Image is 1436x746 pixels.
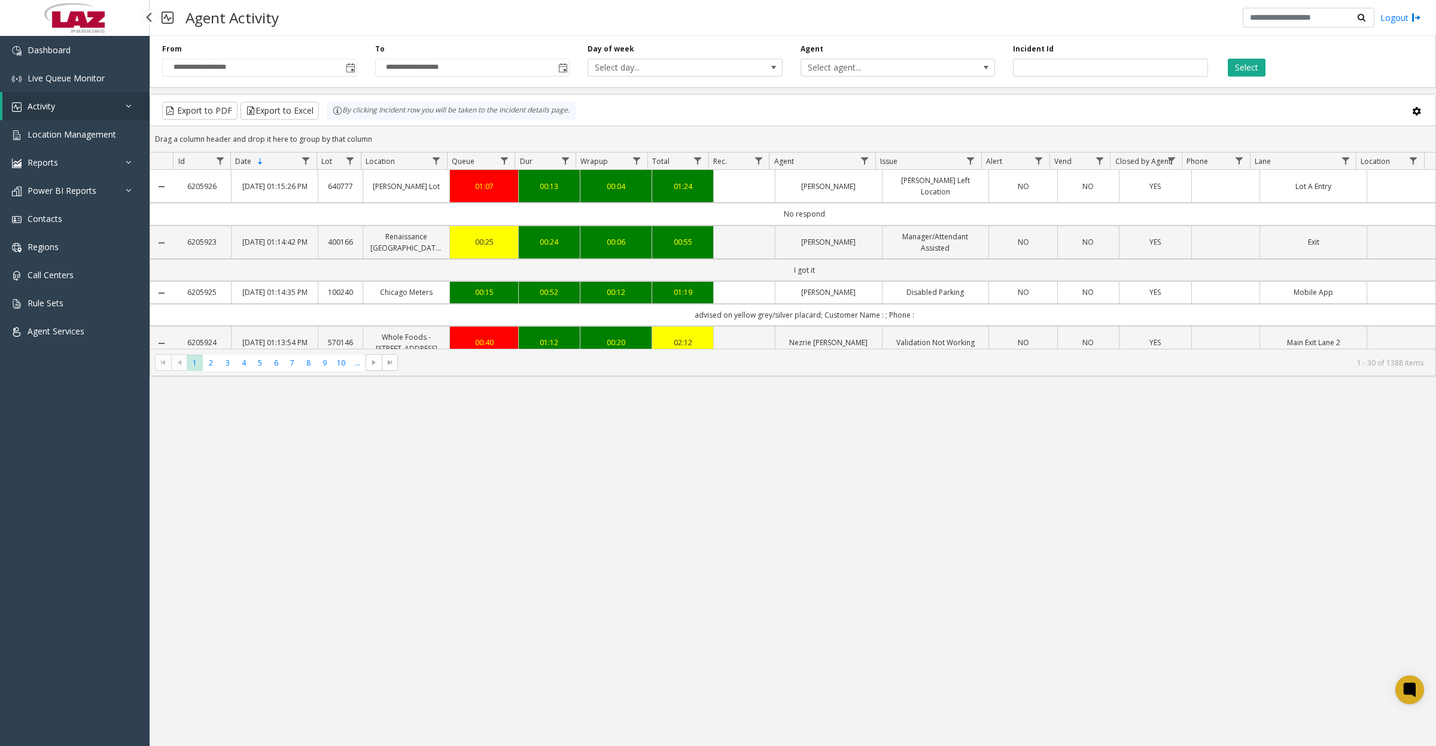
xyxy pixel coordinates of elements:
span: Sortable [255,157,265,166]
img: 'icon' [12,130,22,140]
span: Total [652,156,670,166]
img: 'icon' [12,271,22,281]
img: infoIcon.svg [333,106,342,115]
span: Rec. [713,156,727,166]
span: Agent Services [28,325,84,337]
span: Dashboard [28,44,71,56]
a: [DATE] 01:15:26 PM [239,181,311,192]
span: Lot [321,156,332,166]
img: 'icon' [12,159,22,168]
a: 6205924 [181,337,224,348]
a: [PERSON_NAME] [783,181,875,192]
span: Regions [28,241,59,252]
span: NO [1082,181,1094,191]
td: No respond [174,203,1435,225]
a: [PERSON_NAME] Lot [370,181,442,192]
a: Logout [1380,11,1421,24]
a: Id Filter Menu [212,153,228,169]
a: Main Exit Lane 2 [1267,337,1359,348]
span: Power BI Reports [28,185,96,196]
span: Page 2 [203,355,219,371]
a: [DATE] 01:13:54 PM [239,337,311,348]
a: [PERSON_NAME] [783,287,875,298]
a: 00:15 [457,287,511,298]
a: 01:19 [659,287,706,298]
img: 'icon' [12,215,22,224]
h3: Agent Activity [180,3,285,32]
div: By clicking Incident row you will be taken to the incident details page. [327,102,576,120]
span: Page 5 [252,355,268,371]
label: Day of week [588,44,634,54]
a: [DATE] 01:14:35 PM [239,287,311,298]
a: 00:13 [526,181,573,192]
a: 00:52 [526,287,573,298]
span: Page 8 [300,355,317,371]
a: Rec. Filter Menu [750,153,766,169]
label: Agent [801,44,823,54]
a: Total Filter Menu [690,153,706,169]
span: Lane [1255,156,1271,166]
span: Activity [28,101,55,112]
a: NO [996,181,1050,192]
label: To [375,44,385,54]
a: 6205926 [181,181,224,192]
a: Wrapup Filter Menu [629,153,645,169]
a: Dur Filter Menu [557,153,573,169]
a: Phone Filter Menu [1231,153,1248,169]
div: 01:12 [526,337,573,348]
span: Toggle popup [343,59,357,76]
a: 00:55 [659,236,706,248]
a: Collapse Details [150,288,174,298]
span: Id [178,156,185,166]
a: Whole Foods - [STREET_ADDRESS] [370,331,442,354]
a: Lane Filter Menu [1337,153,1353,169]
div: 00:24 [526,236,573,248]
a: 6205925 [181,287,224,298]
a: Collapse Details [150,339,174,348]
img: 'icon' [12,327,22,337]
span: Page 10 [333,355,349,371]
span: YES [1149,337,1161,348]
a: Issue Filter Menu [963,153,979,169]
span: Call Centers [28,269,74,281]
span: YES [1149,181,1161,191]
a: NO [996,287,1050,298]
a: Alert Filter Menu [1031,153,1047,169]
a: 00:12 [588,287,645,298]
span: Page 1 [187,355,203,371]
img: 'icon' [12,299,22,309]
span: NO [1082,237,1094,247]
div: Drag a column header and drop it here to group by that column [150,129,1435,150]
td: advised on yellow grey/silver placard; Customer Name : ; Phone : [174,304,1435,326]
img: 'icon' [12,74,22,84]
div: 00:20 [588,337,645,348]
label: From [162,44,182,54]
a: YES [1127,287,1184,298]
a: Validation Not Working [890,337,982,348]
a: Exit [1267,236,1359,248]
button: Export to Excel [241,102,319,120]
a: YES [1127,337,1184,348]
a: NO [1065,181,1112,192]
a: 00:06 [588,236,645,248]
div: 00:04 [588,181,645,192]
span: Alert [986,156,1002,166]
span: Live Queue Monitor [28,72,105,84]
span: Dur [520,156,533,166]
a: Disabled Parking [890,287,982,298]
a: 6205923 [181,236,224,248]
a: Collapse Details [150,238,174,248]
a: Collapse Details [150,182,174,191]
a: Vend Filter Menu [1091,153,1108,169]
span: Agent [774,156,794,166]
a: Lot Filter Menu [342,153,358,169]
a: Location Filter Menu [1405,153,1422,169]
a: NO [1065,287,1112,298]
span: Queue [452,156,474,166]
span: Toggle popup [556,59,569,76]
a: NO [1065,337,1112,348]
